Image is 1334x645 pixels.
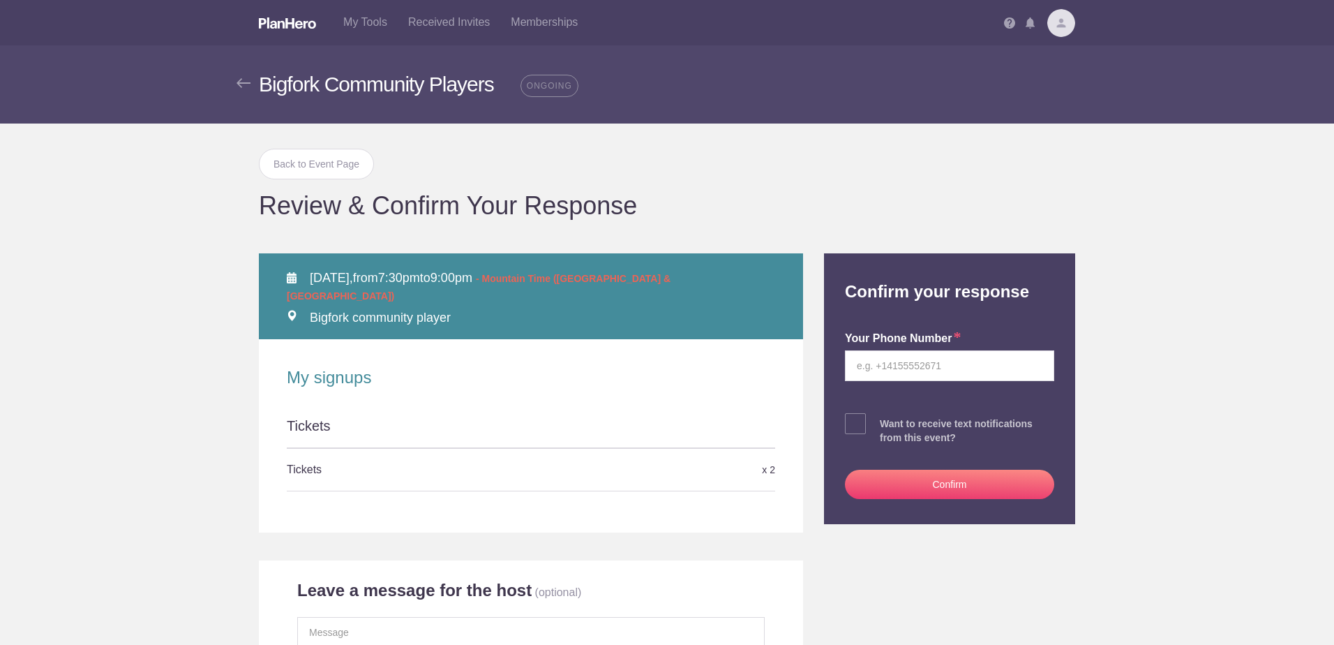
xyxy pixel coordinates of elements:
img: Help icon [1004,17,1015,29]
span: 7:30pm [378,271,420,285]
h5: Tickets [287,456,613,484]
button: Confirm [845,470,1054,499]
span: Bigfork community player [310,311,451,325]
img: Back arrow gray [237,78,250,88]
img: Notifications [1026,17,1035,29]
img: Logo white planhero [259,17,316,29]
label: Your Phone Number [845,331,961,347]
img: Calendar alt [287,272,297,283]
a: Back to Event Page [259,149,374,179]
span: [DATE], [310,271,353,285]
h2: Leave a message for the host [297,580,532,601]
div: Want to receive text notifications from this event? [880,417,1054,445]
img: Davatar [1047,9,1075,37]
span: Bigfork Community Players [259,73,494,96]
div: x 2 [613,458,775,482]
p: (optional) [535,586,582,598]
span: ONGOING [520,75,578,97]
input: e.g. +14155552671 [845,350,1054,381]
h2: My signups [287,367,775,388]
span: 9:00pm [430,271,472,285]
span: - Mountain Time ([GEOGRAPHIC_DATA] & [GEOGRAPHIC_DATA]) [287,273,670,302]
h1: Review & Confirm Your Response [259,193,1075,218]
div: Tickets [287,416,775,448]
span: from to [287,271,670,303]
h2: Confirm your response [834,253,1065,302]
